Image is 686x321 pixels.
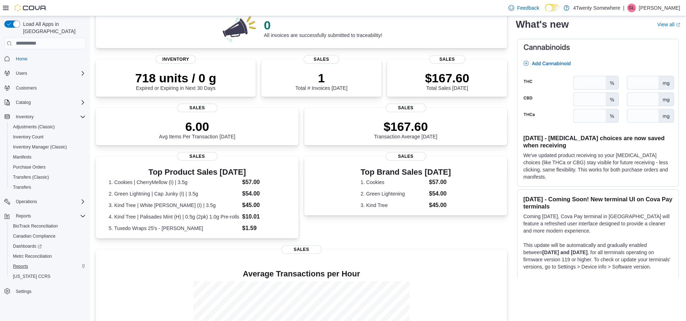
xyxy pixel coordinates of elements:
[13,113,86,121] span: Inventory
[542,249,587,255] strong: [DATE] and [DATE]
[10,262,31,271] a: Reports
[13,274,50,279] span: [US_STATE] CCRS
[1,83,89,93] button: Customers
[7,221,89,231] button: BioTrack Reconciliation
[10,222,86,230] span: BioTrack Reconciliation
[109,202,239,209] dt: 3. Kind Tree | White [PERSON_NAME] (I) | 3.5g
[360,202,426,209] dt: 3. Kind Tree
[429,178,451,187] dd: $57.00
[13,124,55,130] span: Adjustments (Classic)
[10,262,86,271] span: Reports
[13,84,40,92] a: Customers
[7,261,89,271] button: Reports
[13,253,52,259] span: Metrc Reconciliation
[7,231,89,241] button: Canadian Compliance
[676,23,680,27] svg: External link
[109,225,239,232] dt: 5. Tuxedo Wraps 25's - [PERSON_NAME]
[135,71,216,85] p: 718 units / 0 g
[10,183,34,192] a: Transfers
[10,242,86,251] span: Dashboards
[10,242,45,251] a: Dashboards
[10,143,86,151] span: Inventory Manager (Classic)
[425,71,469,85] p: $167.60
[429,189,451,198] dd: $54.00
[135,71,216,91] div: Expired or Expiring in Next 30 Days
[10,123,58,131] a: Adjustments (Classic)
[13,184,31,190] span: Transfers
[159,119,236,139] div: Avg Items Per Transaction [DATE]
[1,211,89,221] button: Reports
[13,69,86,78] span: Users
[639,4,680,12] p: [PERSON_NAME]
[295,71,347,85] p: 1
[10,133,46,141] a: Inventory Count
[10,232,86,240] span: Canadian Compliance
[10,183,86,192] span: Transfers
[10,173,52,182] a: Transfers (Classic)
[429,201,451,210] dd: $45.00
[7,142,89,152] button: Inventory Manager (Classic)
[1,197,89,207] button: Operations
[10,163,86,171] span: Purchase Orders
[10,173,86,182] span: Transfers (Classic)
[13,223,58,229] span: BioTrack Reconciliation
[13,197,40,206] button: Operations
[10,153,86,161] span: Manifests
[523,134,673,149] h3: [DATE] - [MEDICAL_DATA] choices are now saved when receiving
[304,55,340,64] span: Sales
[10,153,34,161] a: Manifests
[13,134,44,140] span: Inventory Count
[16,56,27,62] span: Home
[109,168,286,176] h3: Top Product Sales [DATE]
[13,212,34,220] button: Reports
[102,270,501,278] h4: Average Transactions per Hour
[627,4,636,12] div: Glenn Liebau
[13,55,30,63] a: Home
[10,232,58,240] a: Canadian Compliance
[13,83,86,92] span: Customers
[10,252,86,261] span: Metrc Reconciliation
[523,213,673,234] p: Coming [DATE], Cova Pay terminal in [GEOGRAPHIC_DATA] will feature a refreshed user interface des...
[7,182,89,192] button: Transfers
[7,152,89,162] button: Manifests
[221,14,258,42] img: 0
[242,212,286,221] dd: $10.01
[10,133,86,141] span: Inventory Count
[16,70,27,76] span: Users
[264,18,382,32] p: 0
[13,144,67,150] span: Inventory Manager (Classic)
[295,71,347,91] div: Total # Invoices [DATE]
[10,163,49,171] a: Purchase Orders
[13,69,30,78] button: Users
[156,55,196,64] span: Inventory
[20,20,86,35] span: Load All Apps in [GEOGRAPHIC_DATA]
[16,213,31,219] span: Reports
[177,152,218,161] span: Sales
[506,1,542,15] a: Feedback
[523,196,673,210] h3: [DATE] - Coming Soon! New terminal UI on Cova Pay terminals
[516,19,569,30] h2: What's new
[1,286,89,296] button: Settings
[360,168,451,176] h3: Top Brand Sales [DATE]
[657,22,680,27] a: View allExternal link
[16,85,37,91] span: Customers
[1,112,89,122] button: Inventory
[177,104,218,112] span: Sales
[7,271,89,281] button: [US_STATE] CCRS
[1,68,89,78] button: Users
[13,113,36,121] button: Inventory
[425,71,469,91] div: Total Sales [DATE]
[523,242,673,270] p: This update will be automatically and gradually enabled between , for all terminals operating on ...
[517,4,539,12] span: Feedback
[16,199,37,205] span: Operations
[10,272,53,281] a: [US_STATE] CCRS
[10,252,55,261] a: Metrc Reconciliation
[242,201,286,210] dd: $45.00
[109,179,239,186] dt: 1. Cookies | CherryMellow (I) | 3.5g
[7,251,89,261] button: Metrc Reconciliation
[13,98,33,107] button: Catalog
[281,245,322,254] span: Sales
[16,114,33,120] span: Inventory
[374,119,438,134] p: $167.60
[264,18,382,38] div: All invoices are successfully submitted to traceability!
